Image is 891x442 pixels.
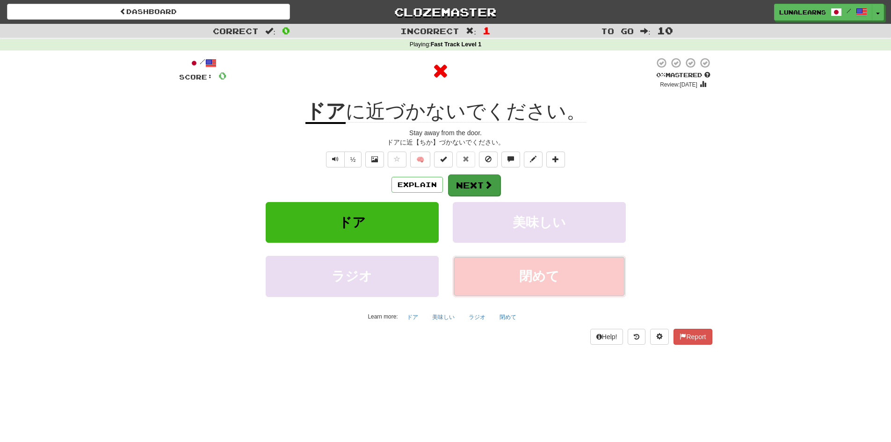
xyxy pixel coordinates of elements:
button: Ignore sentence (alt+i) [479,152,498,167]
button: 閉めて [494,310,522,324]
span: : [265,27,275,35]
button: Help! [590,329,623,345]
span: 10 [657,25,673,36]
div: Mastered [654,71,712,80]
button: 美味しい [453,202,626,243]
button: ドア [402,310,423,324]
div: / [179,57,226,69]
span: に近づかないでください。 [346,100,586,123]
button: Show image (alt+x) [365,152,384,167]
button: 🧠 [410,152,430,167]
button: Discuss sentence (alt+u) [501,152,520,167]
small: Review: [DATE] [660,81,697,88]
button: Favorite sentence (alt+f) [388,152,406,167]
button: ラジオ [266,256,439,297]
span: / [847,7,851,14]
div: Stay away from the door. [179,128,712,138]
small: Learn more: [368,313,398,320]
div: ドアに近【ちか】づかないでください。 [179,138,712,147]
span: To go [601,26,634,36]
span: 0 % [656,71,666,79]
button: Next [448,174,500,196]
span: Incorrect [400,26,459,36]
button: Play sentence audio (ctl+space) [326,152,345,167]
span: 閉めて [519,269,559,283]
button: Report [674,329,712,345]
button: Edit sentence (alt+d) [524,152,543,167]
button: Reset to 0% Mastered (alt+r) [456,152,475,167]
button: ラジオ [464,310,491,324]
button: ドア [266,202,439,243]
a: LunaLearns / [774,4,872,21]
button: Round history (alt+y) [628,329,645,345]
u: ドア [305,100,346,124]
button: ½ [344,152,362,167]
span: ラジオ [332,269,372,283]
button: 閉めて [453,256,626,297]
span: : [466,27,476,35]
button: Explain [391,177,443,193]
button: Set this sentence to 100% Mastered (alt+m) [434,152,453,167]
span: Correct [213,26,259,36]
a: Clozemaster [304,4,587,20]
strong: Fast Track Level 1 [431,41,482,48]
span: 美味しい [513,215,566,230]
span: 0 [218,70,226,81]
span: : [640,27,651,35]
span: 0 [282,25,290,36]
button: Add to collection (alt+a) [546,152,565,167]
span: ドア [339,215,366,230]
span: LunaLearns [779,8,826,16]
div: Text-to-speech controls [324,152,362,167]
span: 1 [483,25,491,36]
span: Score: [179,73,213,81]
a: Dashboard [7,4,290,20]
button: 美味しい [427,310,460,324]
